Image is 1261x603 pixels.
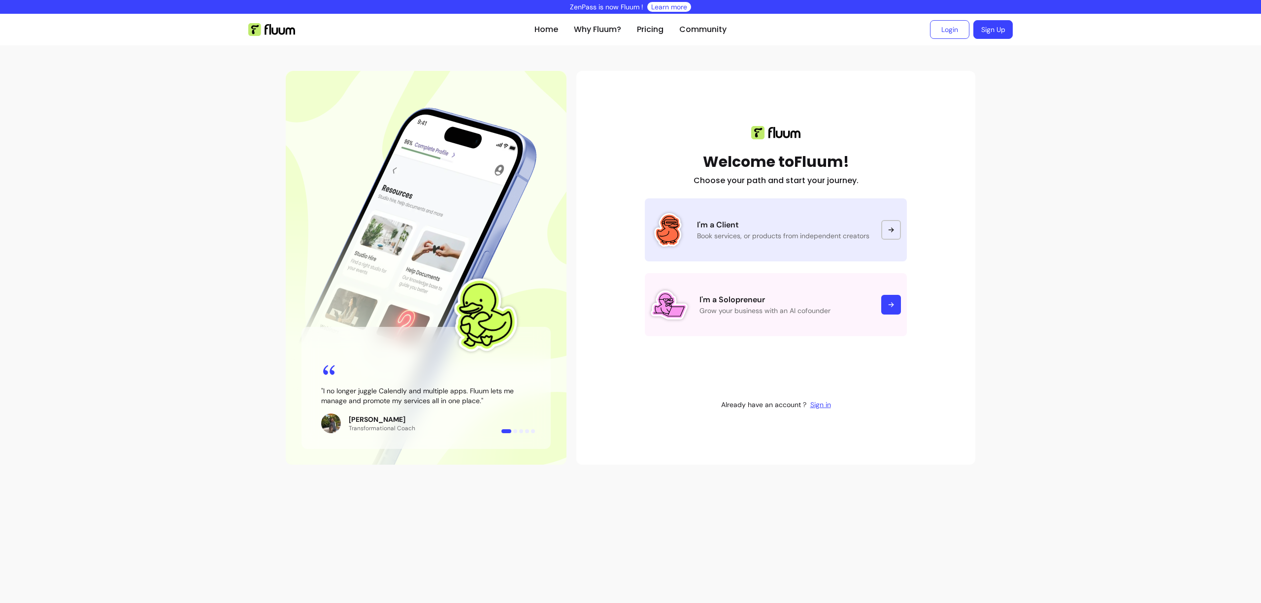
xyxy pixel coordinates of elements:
p: Grow your business with an AI cofounder [699,306,869,316]
a: Sign in [810,400,831,410]
p: Book services, or products from independent creators [697,231,869,241]
img: Fluum Duck sticker [440,271,528,358]
img: Fluum logo [751,126,800,139]
h2: Choose your path and start your journey. [694,175,859,187]
p: [PERSON_NAME] [349,414,415,424]
blockquote: " I no longer juggle Calendly and multiple apps. Fluum lets me manage and promote my services all... [321,386,531,406]
a: Sign Up [973,20,1013,39]
img: Fluum Logo [248,23,295,36]
a: Fluum Duck stickerI'm a SolopreneurGrow your business with an AI cofounder [645,273,907,336]
a: Login [930,20,969,39]
a: Why Fluum? [574,24,621,35]
h1: Welcome to Fluum! [703,153,849,171]
a: Home [534,24,558,35]
a: Pricing [637,24,664,35]
img: Fluum Duck sticker [651,286,688,323]
img: Review avatar [321,413,341,433]
a: Fluum Duck stickerI'm a ClientBook services, or products from independent creators [645,198,907,261]
img: Fluum Duck sticker [651,213,685,247]
p: I'm a Solopreneur [699,294,869,306]
p: Already have an account ? [721,400,806,410]
a: Community [679,24,727,35]
p: Transformational Coach [349,424,415,432]
p: I'm a Client [697,219,869,231]
p: ZenPass is now Fluum ! [570,2,643,12]
a: Learn more [651,2,687,12]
